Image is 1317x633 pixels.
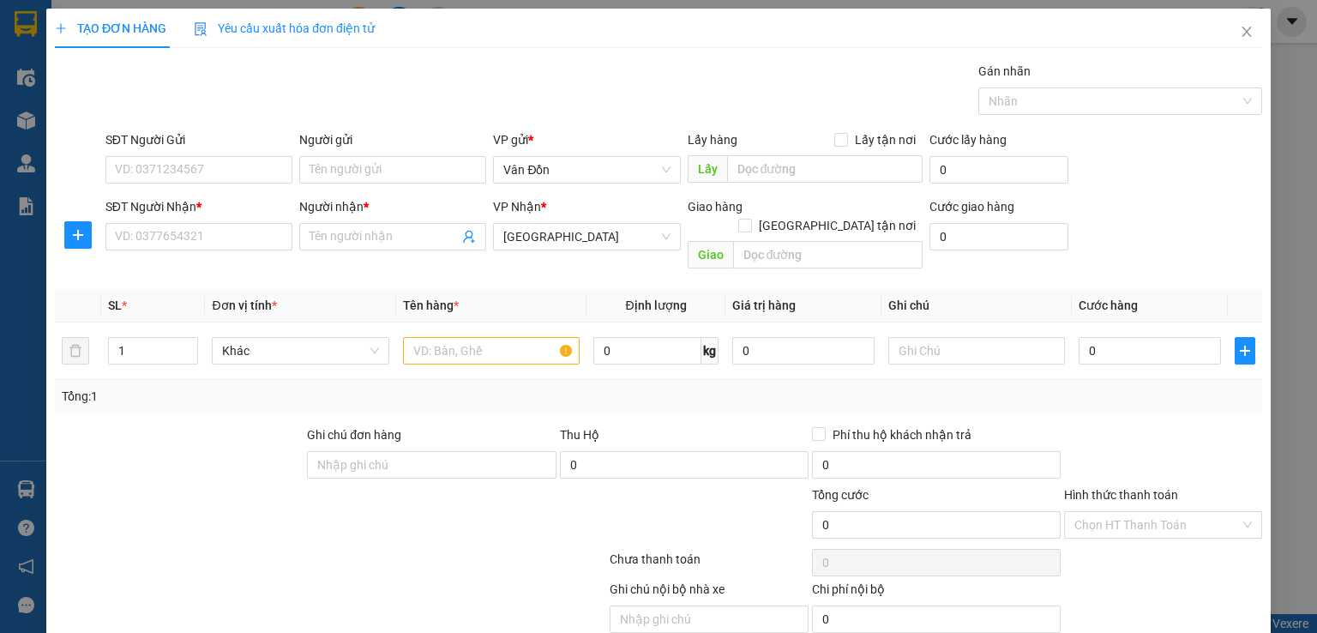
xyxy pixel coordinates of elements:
span: Tên hàng [403,298,459,312]
input: Dọc đường [726,155,923,183]
div: Ghi chú nội bộ nhà xe [610,580,808,606]
img: icon [194,22,207,36]
label: Cước lấy hàng [929,133,1007,147]
span: Cước hàng [1079,298,1138,312]
span: close [1240,25,1254,39]
span: Định lượng [625,298,686,312]
input: Dọc đường [732,241,923,268]
span: Lấy hàng [687,133,737,147]
label: Hình thức thanh toán [1064,488,1178,502]
span: Vân Đồn [503,157,670,183]
span: Giá trị hàng [732,298,796,312]
input: Ghi Chú [888,337,1065,365]
div: VP gửi [493,130,680,149]
span: TẠO ĐƠN HÀNG [55,21,166,35]
span: Yêu cầu xuất hóa đơn điện tử [194,21,375,35]
input: Ghi chú đơn hàng [307,451,556,479]
span: Lấy [687,155,726,183]
button: Close [1223,9,1271,57]
span: plus [65,228,91,242]
div: Người gửi [299,130,486,149]
span: user-add [462,230,476,244]
div: Người nhận [299,197,486,216]
span: Hà Nội [503,224,670,250]
span: VP Nhận [493,200,541,214]
button: plus [64,221,92,249]
label: Cước giao hàng [929,200,1014,214]
span: Tổng cước [812,488,869,502]
span: SL [108,298,122,312]
span: Lấy tận nơi [848,130,923,149]
span: Khác [222,338,378,364]
input: Cước lấy hàng [929,156,1068,184]
div: Tổng: 1 [62,387,509,406]
div: SĐT Người Gửi [105,130,292,149]
span: Giao hàng [687,200,742,214]
span: [GEOGRAPHIC_DATA] tận nơi [752,216,923,235]
div: SĐT Người Nhận [105,197,292,216]
input: Nhập ghi chú [610,606,808,633]
div: Chi phí nội bộ [812,580,1061,606]
span: plus [1236,344,1254,358]
div: Chưa thanh toán [608,550,809,580]
span: plus [55,22,67,34]
span: Thu Hộ [559,428,598,442]
span: Giao [687,241,732,268]
th: Ghi chú [881,289,1072,323]
button: delete [62,337,89,365]
input: 0 [732,337,875,365]
input: Cước giao hàng [929,223,1068,250]
span: Phí thu hộ khách nhận trả [826,425,978,444]
span: kg [701,337,719,365]
button: plus [1235,337,1255,365]
label: Ghi chú đơn hàng [307,428,401,442]
label: Gán nhãn [978,64,1031,78]
span: Đơn vị tính [212,298,276,312]
input: VD: Bàn, Ghế [403,337,580,365]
